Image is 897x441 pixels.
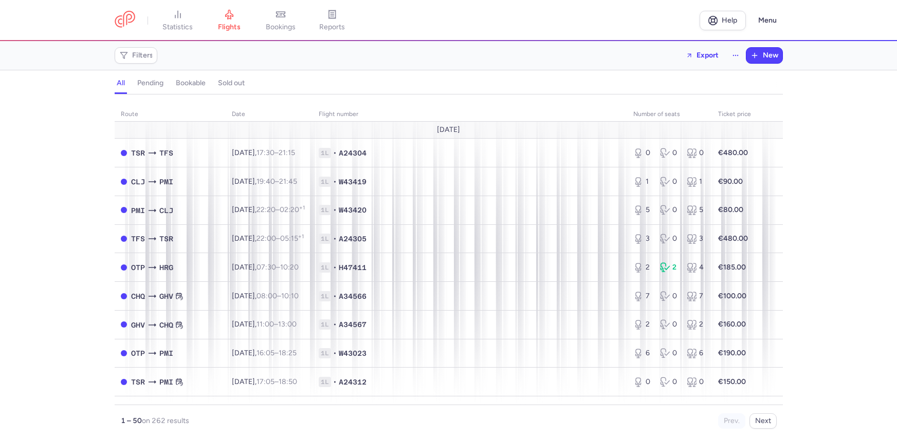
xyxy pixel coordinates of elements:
[687,348,705,358] div: 6
[232,234,304,243] span: [DATE],
[660,291,679,301] div: 0
[257,205,305,214] span: –
[232,263,299,272] span: [DATE],
[718,377,746,386] strong: €150.00
[718,292,746,300] strong: €100.00
[333,234,337,244] span: •
[115,11,135,30] a: CitizenPlane red outlined logo
[687,177,705,187] div: 1
[298,233,304,240] sup: +1
[763,51,778,60] span: New
[232,377,297,386] span: [DATE],
[159,176,173,187] span: PMI
[687,148,705,158] div: 0
[257,320,274,329] time: 11:00
[687,234,705,244] div: 3
[660,262,679,273] div: 2
[339,205,367,215] span: W43420
[159,348,173,359] span: PMI
[232,177,297,186] span: [DATE],
[687,377,705,387] div: 0
[232,148,295,157] span: [DATE],
[319,23,345,32] span: reports
[718,148,748,157] strong: €480.00
[319,348,331,358] span: 1L
[339,177,367,187] span: W43419
[257,148,295,157] span: –
[679,47,725,64] button: Export
[162,23,193,32] span: statistics
[279,177,297,186] time: 21:45
[131,291,145,302] span: CHQ
[333,205,337,215] span: •
[660,319,679,330] div: 0
[159,262,173,273] span: HRG
[339,348,367,358] span: W43023
[117,79,125,88] h4: all
[159,319,173,331] span: CHQ
[159,291,173,302] span: GHV
[257,263,299,272] span: –
[687,291,705,301] div: 7
[159,147,173,159] span: TFS
[718,413,745,429] button: Prev.
[266,23,296,32] span: bookings
[718,349,746,357] strong: €190.00
[257,148,274,157] time: 17:30
[257,234,276,243] time: 22:00
[660,377,679,387] div: 0
[137,79,163,88] h4: pending
[131,147,145,159] span: TSR
[633,205,652,215] div: 5
[339,262,367,273] span: H47411
[280,263,299,272] time: 10:20
[280,234,304,243] time: 05:15
[660,177,679,187] div: 0
[319,291,331,301] span: 1L
[627,107,712,122] th: number of seats
[132,51,153,60] span: Filters
[746,48,782,63] button: New
[257,377,297,386] span: –
[280,205,305,214] time: 02:20
[232,205,305,214] span: [DATE],
[319,319,331,330] span: 1L
[257,320,297,329] span: –
[319,205,331,215] span: 1L
[159,233,173,244] span: TSR
[319,262,331,273] span: 1L
[159,376,173,388] span: PMI
[131,348,145,359] span: OTP
[333,148,337,158] span: •
[437,126,460,134] span: [DATE]
[697,51,719,59] span: Export
[218,23,241,32] span: flights
[115,48,157,63] button: Filters
[257,349,297,357] span: –
[218,79,245,88] h4: sold out
[319,234,331,244] span: 1L
[255,9,306,32] a: bookings
[159,205,173,216] span: CLJ
[333,291,337,301] span: •
[718,263,746,272] strong: €185.00
[633,148,652,158] div: 0
[633,377,652,387] div: 0
[232,320,297,329] span: [DATE],
[333,319,337,330] span: •
[660,348,679,358] div: 0
[257,205,276,214] time: 22:20
[718,234,748,243] strong: €480.00
[279,349,297,357] time: 18:25
[257,292,277,300] time: 08:00
[232,349,297,357] span: [DATE],
[257,377,274,386] time: 17:05
[633,234,652,244] div: 3
[633,177,652,187] div: 1
[278,320,297,329] time: 13:00
[121,416,142,425] strong: 1 – 50
[660,234,679,244] div: 0
[687,262,705,273] div: 4
[299,204,305,211] sup: +1
[232,292,299,300] span: [DATE],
